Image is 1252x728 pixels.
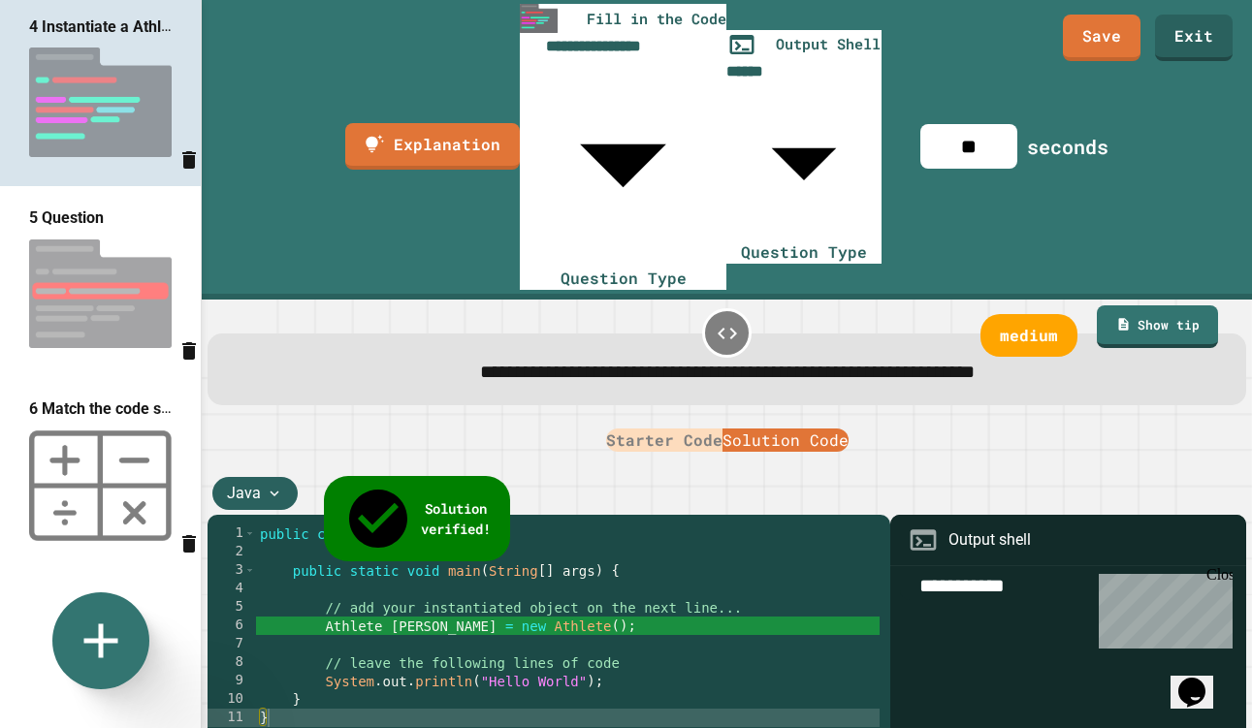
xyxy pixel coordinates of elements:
button: Solution Code [722,428,849,452]
span: Solution verified! [421,498,491,539]
button: Starter Code [606,428,722,452]
div: 8 [208,653,256,672]
span: Output Shell [776,33,881,55]
span: Toggle code folding, rows 1 through 11 [244,524,255,543]
button: Delete question [177,523,201,560]
div: 1 [208,524,256,543]
button: Delete question [177,332,201,368]
div: medium [980,314,1077,357]
button: Delete question [177,140,201,176]
span: Question Type [561,268,687,288]
div: 3 [208,561,256,580]
span: 4 Instantiate a Athlete object that with the reference name "[PERSON_NAME]" [29,16,567,36]
a: Save [1063,15,1140,61]
span: Toggle code folding, rows 3 through 10 [244,561,255,580]
div: Output shell [948,528,1031,552]
iframe: chat widget [1171,650,1233,709]
span: Java [227,482,261,505]
span: Fill in the Code [587,8,726,30]
div: Chat with us now!Close [8,8,134,123]
div: Platform [216,427,1237,452]
span: Question Type [741,241,867,262]
a: Exit [1155,15,1233,61]
div: 10 [208,690,256,709]
div: 9 [208,672,256,690]
iframe: chat widget [1091,566,1233,649]
img: ide-thumbnail.png [520,4,558,33]
span: 6 Match the code segment to the correct output [29,398,360,418]
div: 2 [208,543,256,561]
div: 5 [208,598,256,617]
div: seconds [1027,132,1108,161]
div: 4 [208,580,256,598]
div: 7 [208,635,256,653]
div: 6 [208,617,256,635]
div: 11 [208,709,256,727]
span: 5 Question [29,208,104,227]
a: Explanation [345,123,520,170]
a: Show tip [1097,305,1218,348]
